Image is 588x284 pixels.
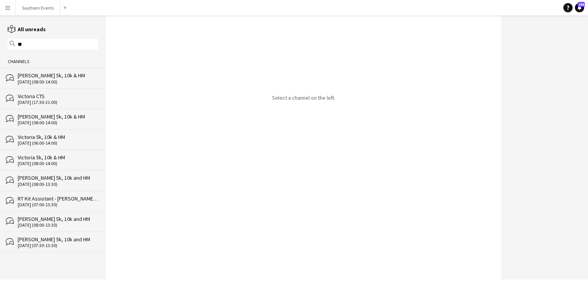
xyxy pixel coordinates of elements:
[18,236,98,243] div: [PERSON_NAME] 5k, 10k and HM
[18,134,98,140] div: Victoria 5k, 10k & HM
[18,79,98,85] div: [DATE] (08:00-14:00)
[18,174,98,181] div: [PERSON_NAME] 5k, 10k and HM
[18,140,98,146] div: [DATE] (06:00-14:00)
[578,2,585,7] span: 299
[18,243,98,248] div: [DATE] (07:30-13:30)
[18,216,98,222] div: [PERSON_NAME] 5k, 10k and HM
[18,222,98,228] div: [DATE] (08:00-13:30)
[18,182,98,187] div: [DATE] (08:00-13:30)
[18,72,98,79] div: [PERSON_NAME] 5k, 10k & HM
[18,100,98,105] div: [DATE] (17:30-21:00)
[18,202,98,207] div: [DATE] (07:00-13:30)
[18,161,98,166] div: [DATE] (08:00-14:00)
[18,113,98,120] div: [PERSON_NAME] 5k, 10k & HM
[575,3,584,12] a: 299
[8,26,46,33] a: All unreads
[18,195,98,202] div: RT Kit Assistant - [PERSON_NAME] 5k, 10k and HM
[16,0,60,15] button: Southern Events
[18,93,98,100] div: Victoria CTS
[18,154,98,161] div: Victoria 5k, 10k & HM
[18,120,98,125] div: [DATE] (08:00-14:00)
[272,94,335,101] p: Select a channel on the left.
